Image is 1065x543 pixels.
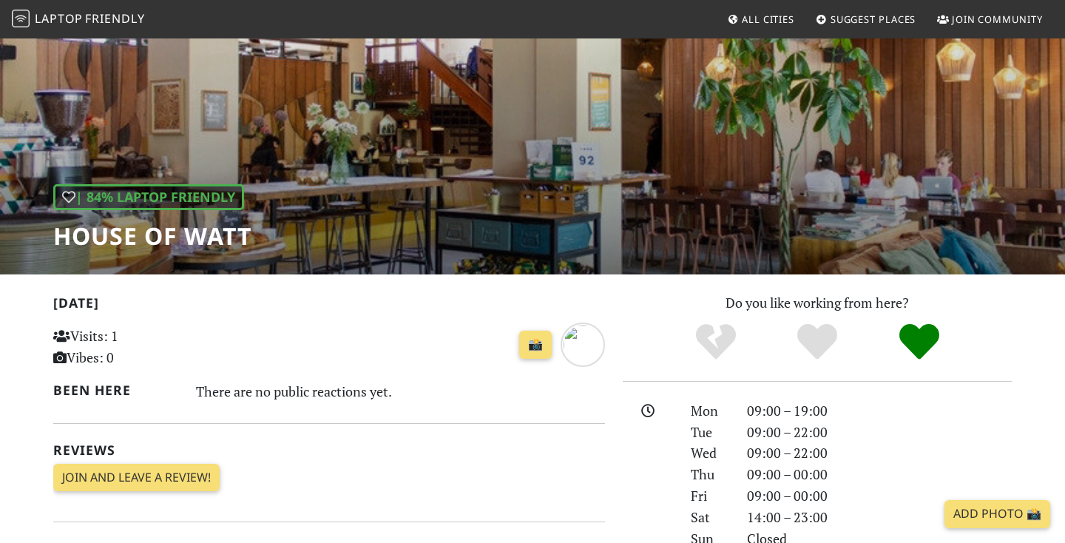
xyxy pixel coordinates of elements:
a: Join Community [931,6,1049,33]
div: 14:00 – 23:00 [738,507,1021,528]
div: Thu [682,464,738,485]
div: Definitely! [868,322,970,362]
div: 09:00 – 19:00 [738,400,1021,422]
span: Friendly [85,10,144,27]
a: Suggest Places [810,6,922,33]
span: Join Community [952,13,1043,26]
span: All Cities [742,13,794,26]
a: Join and leave a review! [53,464,220,492]
a: All Cities [721,6,800,33]
img: 8 months ago [561,323,605,367]
div: Tue [682,422,738,443]
a: LaptopFriendly LaptopFriendly [12,7,145,33]
div: 09:00 – 00:00 [738,485,1021,507]
div: Fri [682,485,738,507]
div: 09:00 – 00:00 [738,464,1021,485]
img: LaptopFriendly [12,10,30,27]
a: 8 months ago [561,334,605,351]
div: Sat [682,507,738,528]
h1: House of Watt [53,222,251,250]
h2: Reviews [53,442,605,458]
div: 09:00 – 22:00 [738,442,1021,464]
a: 📸 [519,331,552,359]
div: Wed [682,442,738,464]
p: Do you like working from here? [623,292,1012,314]
div: There are no public reactions yet. [196,380,606,403]
div: 09:00 – 22:00 [738,422,1021,443]
h2: [DATE] [53,295,605,317]
p: Visits: 1 Vibes: 0 [53,326,226,368]
div: Yes [766,322,868,362]
div: No [665,322,767,362]
span: Laptop [35,10,83,27]
h2: Been here [53,382,178,398]
div: Mon [682,400,738,422]
span: Suggest Places [831,13,916,26]
div: | 84% Laptop Friendly [53,184,244,210]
